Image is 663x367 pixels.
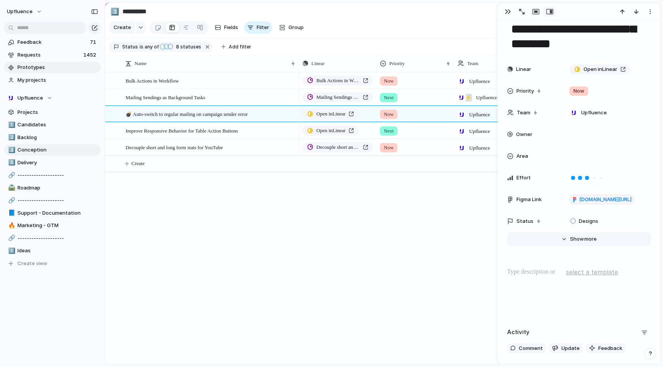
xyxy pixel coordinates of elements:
[570,64,630,74] a: Open inLinear
[566,267,618,277] span: select a template
[8,146,14,155] div: 3️⃣
[469,111,490,119] span: Upfluence
[17,109,98,116] span: Projects
[109,21,135,34] button: Create
[4,157,101,169] a: 5️⃣Delivery
[4,132,101,143] a: 2️⃣Backlog
[8,246,14,255] div: 1️⃣
[517,109,530,117] span: Team
[584,65,617,73] span: Open in Linear
[229,43,251,50] span: Add filter
[8,196,14,205] div: 🔗
[316,93,360,101] span: Mailing Sendings as Background Tasks
[7,159,15,167] button: 5️⃣
[174,43,201,50] span: statuses
[17,64,98,71] span: Prototypes
[467,60,478,67] span: Team
[464,94,472,102] div: ⚡
[7,234,15,242] button: 🔗
[7,247,15,255] button: 1️⃣
[17,146,98,154] span: Conception
[7,134,15,141] button: 2️⃣
[302,142,373,152] a: Decouple short and long form stats for YouTube
[7,209,15,217] button: 📘
[579,217,598,225] span: Designs
[4,169,101,181] a: 🔗--------------------
[316,110,345,118] span: Open in Linear
[8,121,14,129] div: 1️⃣
[507,232,651,246] button: Showmore
[7,121,15,129] button: 1️⃣
[507,328,530,337] h2: Activity
[17,184,98,192] span: Roadmap
[83,51,98,59] span: 1452
[131,160,145,167] span: Create
[516,87,534,95] span: Priority
[384,144,394,152] span: Now
[17,247,98,255] span: Ideas
[8,158,14,167] div: 5️⃣
[109,5,121,18] button: 3️⃣
[302,109,359,119] a: Open inLinear
[565,266,619,278] button: select a template
[586,343,625,353] button: Feedback
[516,217,534,225] span: Status
[4,36,101,48] a: Feedback71
[8,183,14,192] div: 🛣️
[516,131,532,138] span: Owner
[4,207,101,219] a: 📘Support - Documentation
[17,234,98,242] span: --------------------
[217,41,256,52] button: Add filter
[4,245,101,257] a: 1️⃣Ideas
[114,24,131,31] span: Create
[384,110,394,118] span: Now
[384,127,394,135] span: Next
[8,208,14,217] div: 📘
[316,77,360,84] span: Bulk Actions in Workflow
[4,195,101,206] a: 🔗--------------------
[140,43,143,50] span: is
[17,38,88,46] span: Feedback
[4,119,101,131] a: 1️⃣Candidates
[469,78,490,85] span: Upfluence
[143,43,159,50] span: any of
[469,128,490,135] span: Upfluence
[4,233,101,244] div: 🔗--------------------
[316,143,360,151] span: Decouple short and long form stats for YouTube
[4,74,101,86] a: My projects
[516,152,528,160] span: Area
[90,38,98,46] span: 71
[4,182,101,194] a: 🛣️Roadmap
[17,76,98,84] span: My projects
[17,209,98,217] span: Support - Documentation
[4,258,101,269] button: Create view
[311,60,325,67] span: Linear
[126,76,179,85] span: Bulk Actions in Workflow
[316,127,345,134] span: Open in Linear
[17,51,81,59] span: Requests
[579,196,632,203] span: [DOMAIN_NAME][URL]
[17,171,98,179] span: --------------------
[570,235,584,243] span: Show
[212,21,241,34] button: Fields
[389,60,405,67] span: Priority
[126,93,205,102] span: Mailing Sendings as Background Tasks
[516,174,531,182] span: Effort
[4,220,101,231] a: 🔥Marketing - GTM
[110,6,119,17] div: 3️⃣
[174,44,180,50] span: 8
[275,21,307,34] button: Group
[17,134,98,141] span: Backlog
[476,94,525,102] span: Upfluence , Squad Draco
[516,196,542,203] span: Figma Link
[138,43,160,51] button: isany of
[244,21,272,34] button: Filter
[257,24,269,31] span: Filter
[302,76,373,86] a: Bulk Actions in Workflow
